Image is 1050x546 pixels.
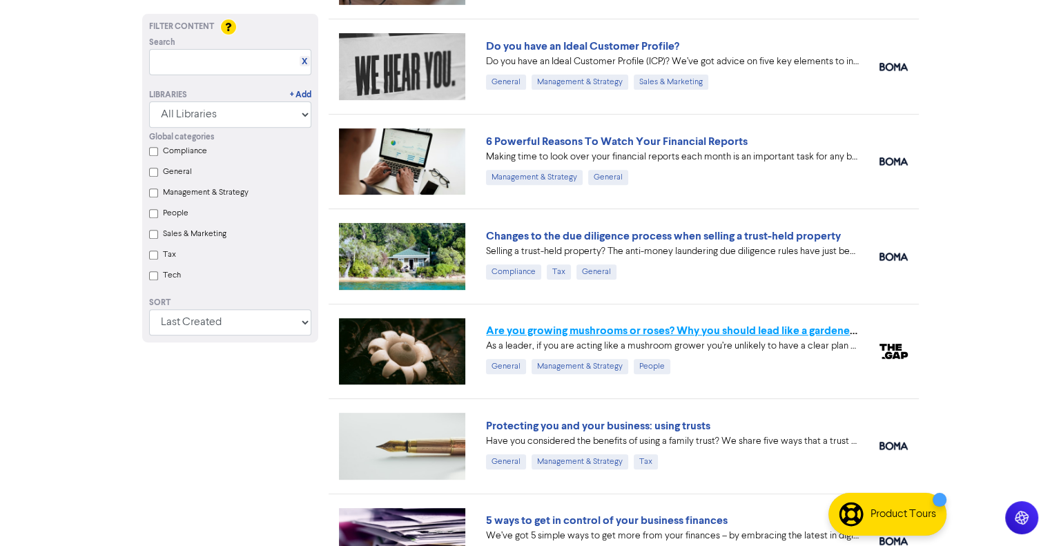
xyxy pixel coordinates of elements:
[532,454,628,469] div: Management & Strategy
[486,170,583,185] div: Management & Strategy
[576,264,616,280] div: General
[879,253,908,261] img: boma
[634,454,658,469] div: Tax
[486,264,541,280] div: Compliance
[290,89,311,101] a: + Add
[486,514,728,527] a: 5 ways to get in control of your business finances
[302,57,307,67] a: X
[149,131,311,144] div: Global categories
[486,434,859,449] div: Have you considered the benefits of using a family trust? We share five ways that a trust can hel...
[634,75,708,90] div: Sales & Marketing
[879,344,908,359] img: thegap
[149,21,311,33] div: Filter Content
[486,135,748,148] a: 6 Powerful Reasons To Watch Your Financial Reports
[486,39,679,53] a: Do you have an Ideal Customer Profile?
[163,228,226,240] label: Sales & Marketing
[486,244,859,259] div: Selling a trust-held property? The anti-money laundering due diligence rules have just been simpl...
[149,297,311,309] div: Sort
[486,529,859,543] div: We’ve got 5 simple ways to get more from your finances – by embracing the latest in digital accou...
[486,55,859,69] div: Do you have an Ideal Customer Profile (ICP)? We’ve got advice on five key elements to include in ...
[486,454,526,469] div: General
[486,324,922,338] a: Are you growing mushrooms or roses? Why you should lead like a gardener, not a grower
[588,170,628,185] div: General
[877,397,1050,546] iframe: Chat Widget
[486,339,859,353] div: As a leader, if you are acting like a mushroom grower you’re unlikely to have a clear plan yourse...
[163,207,188,220] label: People
[163,166,192,178] label: General
[486,229,841,243] a: Changes to the due diligence process when selling a trust-held property
[149,37,175,49] span: Search
[547,264,571,280] div: Tax
[163,248,176,261] label: Tax
[163,145,207,157] label: Compliance
[486,359,526,374] div: General
[532,75,628,90] div: Management & Strategy
[879,63,908,71] img: boma
[532,359,628,374] div: Management & Strategy
[163,186,249,199] label: Management & Strategy
[486,150,859,164] div: Making time to look over your financial reports each month is an important task for any business ...
[163,269,181,282] label: Tech
[879,157,908,166] img: boma_accounting
[634,359,670,374] div: People
[486,75,526,90] div: General
[149,89,187,101] div: Libraries
[486,419,710,433] a: Protecting you and your business: using trusts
